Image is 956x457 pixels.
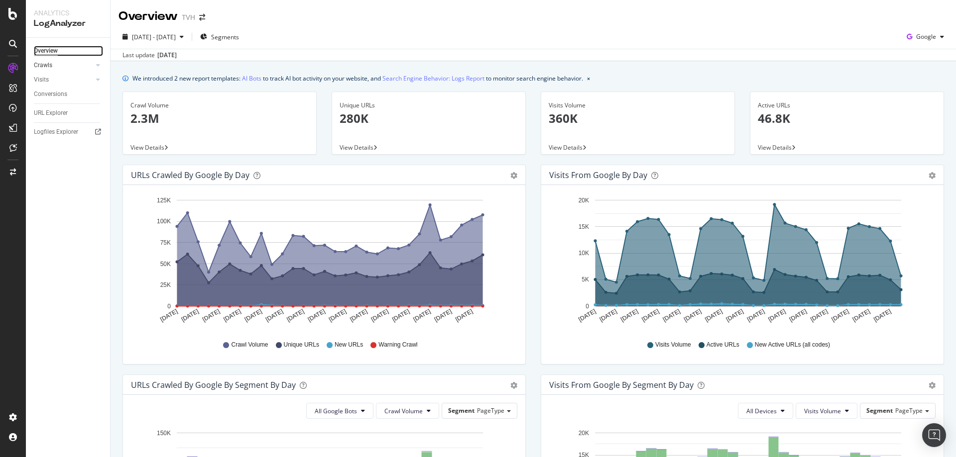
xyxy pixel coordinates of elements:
text: [DATE] [180,308,200,323]
text: [DATE] [454,308,474,323]
text: [DATE] [159,308,179,323]
button: Crawl Volume [376,403,439,419]
span: Segments [211,33,239,41]
text: [DATE] [285,308,305,323]
text: 100K [157,218,171,225]
svg: A chart. [549,193,932,331]
button: close banner [585,71,593,86]
text: 15K [579,223,589,230]
span: [DATE] - [DATE] [132,33,176,41]
text: 75K [160,239,171,246]
span: Visits Volume [804,407,841,415]
div: arrow-right-arrow-left [199,14,205,21]
div: gear [510,172,517,179]
text: 20K [579,430,589,437]
text: [DATE] [412,308,432,323]
span: All Google Bots [315,407,357,415]
text: [DATE] [201,308,221,323]
text: [DATE] [243,308,263,323]
div: URL Explorer [34,108,68,118]
text: [DATE] [328,308,348,323]
text: [DATE] [788,308,808,323]
span: Visits Volume [655,341,691,349]
div: Visits Volume [549,101,727,110]
span: Active URLs [707,341,739,349]
p: 2.3M [130,110,309,127]
span: View Details [758,143,792,152]
text: [DATE] [725,308,745,323]
span: All Devices [746,407,777,415]
text: 20K [579,197,589,204]
div: Crawl Volume [130,101,309,110]
span: Warning Crawl [378,341,417,349]
div: gear [929,382,936,389]
span: PageType [477,406,504,415]
text: 10K [579,250,589,257]
text: [DATE] [264,308,284,323]
a: AI Bots [242,73,261,84]
span: Segment [866,406,893,415]
text: 0 [167,303,171,310]
text: [DATE] [433,308,453,323]
text: 50K [160,261,171,268]
div: URLs Crawled by Google by day [131,170,249,180]
div: We introduced 2 new report templates: to track AI bot activity on your website, and to monitor se... [132,73,583,84]
div: [DATE] [157,51,177,60]
button: [DATE] - [DATE] [119,29,188,45]
text: [DATE] [767,308,787,323]
div: Active URLs [758,101,936,110]
p: 46.8K [758,110,936,127]
text: [DATE] [683,308,703,323]
text: [DATE] [704,308,723,323]
div: Visits from Google By Segment By Day [549,380,694,390]
text: 25K [160,281,171,288]
text: 0 [586,303,589,310]
div: Conversions [34,89,67,99]
span: Google [916,32,936,41]
a: Logfiles Explorer [34,127,103,137]
text: [DATE] [872,308,892,323]
div: Analytics [34,8,102,18]
div: Crawls [34,60,52,71]
div: Unique URLs [340,101,518,110]
button: All Devices [738,403,793,419]
a: Overview [34,46,103,56]
span: Segment [448,406,475,415]
div: Overview [34,46,58,56]
text: [DATE] [746,308,766,323]
text: 125K [157,197,171,204]
text: [DATE] [662,308,682,323]
text: [DATE] [598,308,618,323]
button: Google [903,29,948,45]
p: 360K [549,110,727,127]
div: gear [510,382,517,389]
span: New URLs [335,341,363,349]
span: New Active URLs (all codes) [755,341,830,349]
span: PageType [895,406,923,415]
text: 150K [157,430,171,437]
text: [DATE] [809,308,829,323]
div: Last update [122,51,177,60]
text: [DATE] [640,308,660,323]
div: info banner [122,73,944,84]
button: Segments [196,29,243,45]
text: [DATE] [391,308,411,323]
text: 5K [582,276,589,283]
div: Open Intercom Messenger [922,423,946,447]
span: View Details [340,143,373,152]
svg: A chart. [131,193,514,331]
div: gear [929,172,936,179]
text: [DATE] [222,308,242,323]
div: Overview [119,8,178,25]
text: [DATE] [831,308,850,323]
text: [DATE] [619,308,639,323]
span: Unique URLs [284,341,319,349]
text: [DATE] [851,308,871,323]
button: Visits Volume [796,403,857,419]
span: Crawl Volume [231,341,268,349]
span: View Details [130,143,164,152]
p: 280K [340,110,518,127]
div: Visits from Google by day [549,170,647,180]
